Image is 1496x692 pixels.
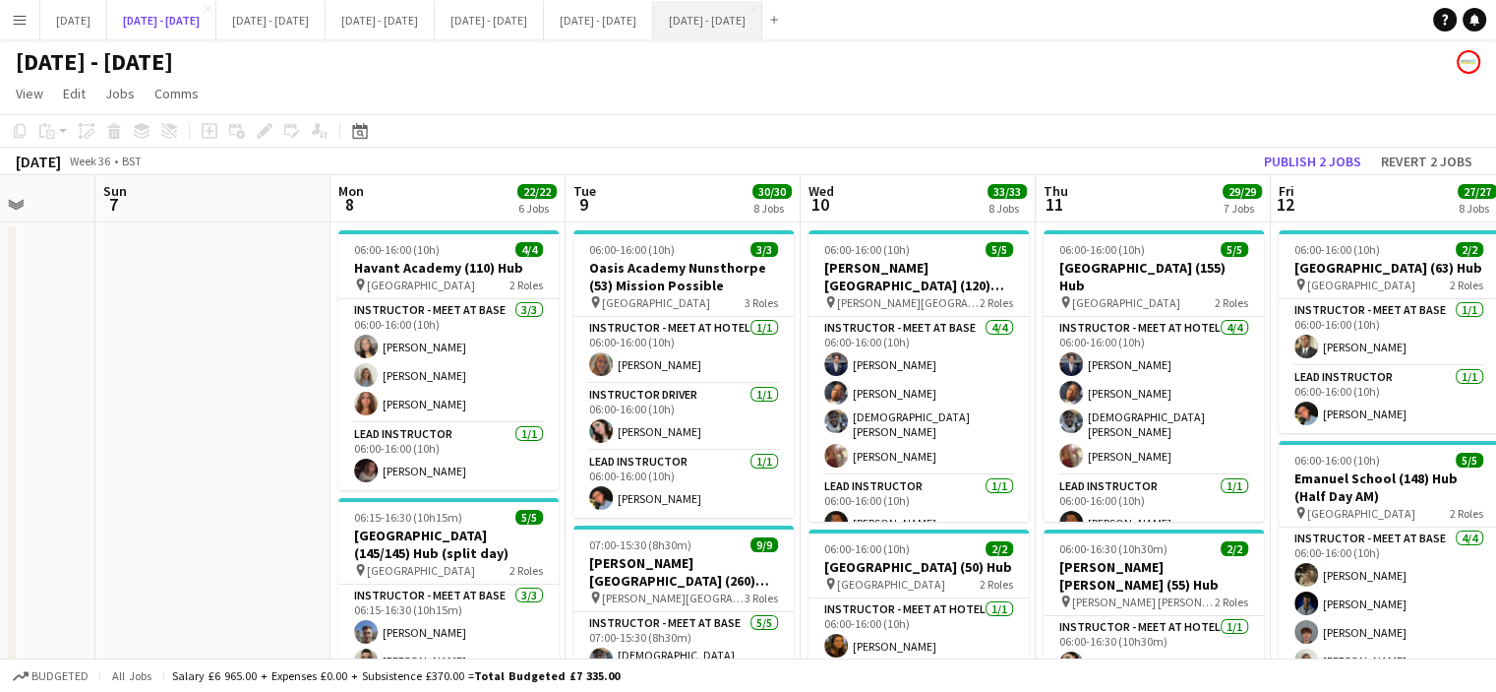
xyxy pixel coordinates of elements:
[808,558,1029,576] h3: [GEOGRAPHIC_DATA] (50) Hub
[1072,595,1215,609] span: [PERSON_NAME] [PERSON_NAME]
[808,317,1029,475] app-card-role: Instructor - Meet at Base4/406:00-16:00 (10h)[PERSON_NAME][PERSON_NAME][DEMOGRAPHIC_DATA][PERSON_...
[573,259,794,294] h3: Oasis Academy Nunsthorpe (53) Mission Possible
[602,591,745,605] span: [PERSON_NAME][GEOGRAPHIC_DATA]
[988,201,1026,216] div: 8 Jobs
[517,184,557,199] span: 22/22
[172,668,620,683] div: Salary £6 965.00 + Expenses £0.00 + Subsistence £370.00 =
[1256,149,1369,174] button: Publish 2 jobs
[108,668,155,683] span: All jobs
[55,81,93,106] a: Edit
[338,299,559,423] app-card-role: Instructor - Meet at Base3/306:00-16:00 (10h)[PERSON_NAME][PERSON_NAME][PERSON_NAME]
[216,1,326,39] button: [DATE] - [DATE]
[544,1,653,39] button: [DATE] - [DATE]
[100,193,127,216] span: 7
[1044,317,1264,475] app-card-role: Instructor - Meet at Hotel4/406:00-16:00 (10h)[PERSON_NAME][PERSON_NAME][DEMOGRAPHIC_DATA][PERSON...
[354,242,440,257] span: 06:00-16:00 (10h)
[808,259,1029,294] h3: [PERSON_NAME][GEOGRAPHIC_DATA] (120) Time Attack (H/D AM)
[31,669,89,683] span: Budgeted
[837,295,980,310] span: [PERSON_NAME][GEOGRAPHIC_DATA]
[1456,453,1483,468] span: 5/5
[97,81,143,106] a: Jobs
[154,85,199,102] span: Comms
[573,384,794,451] app-card-role: Instructor Driver1/106:00-16:00 (10h)[PERSON_NAME]
[1450,278,1483,292] span: 2 Roles
[338,230,559,490] app-job-card: 06:00-16:00 (10h)4/4Havant Academy (110) Hub [GEOGRAPHIC_DATA]2 RolesInstructor - Meet at Base3/3...
[589,242,675,257] span: 06:00-16:00 (10h)
[1044,475,1264,542] app-card-role: Lead Instructor1/106:00-16:00 (10h)[PERSON_NAME]
[573,230,794,518] app-job-card: 06:00-16:00 (10h)3/3Oasis Academy Nunsthorpe (53) Mission Possible [GEOGRAPHIC_DATA]3 RolesInstru...
[824,541,910,556] span: 06:00-16:00 (10h)
[1044,616,1264,683] app-card-role: Instructor - Meet at Hotel1/106:00-16:30 (10h30m)[PERSON_NAME]
[1044,259,1264,294] h3: [GEOGRAPHIC_DATA] (155) Hub
[1459,201,1496,216] div: 8 Jobs
[824,242,910,257] span: 06:00-16:00 (10h)
[435,1,544,39] button: [DATE] - [DATE]
[338,423,559,490] app-card-role: Lead Instructor1/106:00-16:00 (10h)[PERSON_NAME]
[367,278,475,292] span: [GEOGRAPHIC_DATA]
[987,184,1027,199] span: 33/33
[1215,295,1248,310] span: 2 Roles
[1221,242,1248,257] span: 5/5
[16,152,61,171] div: [DATE]
[1450,506,1483,521] span: 2 Roles
[986,242,1013,257] span: 5/5
[105,85,135,102] span: Jobs
[808,475,1029,542] app-card-role: Lead Instructor1/106:00-16:00 (10h)[PERSON_NAME]
[1279,182,1294,200] span: Fri
[1044,230,1264,522] app-job-card: 06:00-16:00 (10h)5/5[GEOGRAPHIC_DATA] (155) Hub [GEOGRAPHIC_DATA]2 RolesInstructor - Meet at Hote...
[745,591,778,605] span: 3 Roles
[806,193,834,216] span: 10
[338,182,364,200] span: Mon
[16,47,173,77] h1: [DATE] - [DATE]
[1041,193,1068,216] span: 11
[515,510,543,525] span: 5/5
[103,182,127,200] span: Sun
[16,85,43,102] span: View
[653,1,762,39] button: [DATE] - [DATE]
[8,81,51,106] a: View
[518,201,556,216] div: 6 Jobs
[837,577,945,592] span: [GEOGRAPHIC_DATA]
[750,537,778,552] span: 9/9
[1307,506,1415,521] span: [GEOGRAPHIC_DATA]
[474,668,620,683] span: Total Budgeted £7 335.00
[753,201,791,216] div: 8 Jobs
[1457,50,1480,74] app-user-avatar: Programmes & Operations
[367,563,475,578] span: [GEOGRAPHIC_DATA]
[65,154,114,168] span: Week 36
[338,259,559,277] h3: Havant Academy (110) Hub
[1373,149,1480,174] button: Revert 2 jobs
[752,184,792,199] span: 30/30
[147,81,207,106] a: Comms
[808,182,834,200] span: Wed
[1044,182,1068,200] span: Thu
[1044,558,1264,594] h3: [PERSON_NAME] [PERSON_NAME] (55) Hub
[40,1,107,39] button: [DATE]
[1294,242,1380,257] span: 06:00-16:00 (10h)
[573,182,596,200] span: Tue
[1307,278,1415,292] span: [GEOGRAPHIC_DATA]
[1224,201,1261,216] div: 7 Jobs
[980,577,1013,592] span: 2 Roles
[589,537,691,552] span: 07:00-15:30 (8h30m)
[573,317,794,384] app-card-role: Instructor - Meet at Hotel1/106:00-16:00 (10h)[PERSON_NAME]
[515,242,543,257] span: 4/4
[808,230,1029,522] app-job-card: 06:00-16:00 (10h)5/5[PERSON_NAME][GEOGRAPHIC_DATA] (120) Time Attack (H/D AM) [PERSON_NAME][GEOGR...
[1223,184,1262,199] span: 29/29
[1221,541,1248,556] span: 2/2
[1059,541,1167,556] span: 06:00-16:30 (10h30m)
[1059,242,1145,257] span: 06:00-16:00 (10h)
[745,295,778,310] span: 3 Roles
[509,563,543,578] span: 2 Roles
[808,598,1029,665] app-card-role: Instructor - Meet at Hotel1/106:00-16:00 (10h)[PERSON_NAME]
[1294,453,1380,468] span: 06:00-16:00 (10h)
[338,527,559,562] h3: [GEOGRAPHIC_DATA] (145/145) Hub (split day)
[1276,193,1294,216] span: 12
[10,665,91,687] button: Budgeted
[1215,595,1248,609] span: 2 Roles
[326,1,435,39] button: [DATE] - [DATE]
[122,154,142,168] div: BST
